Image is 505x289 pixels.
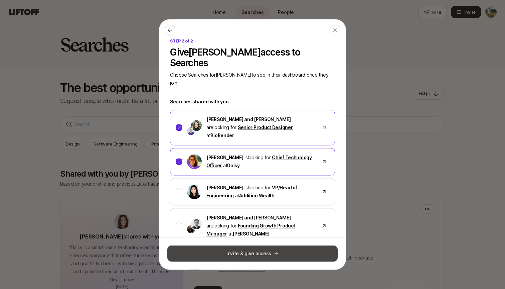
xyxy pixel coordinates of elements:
[187,184,202,199] img: Amy Chou
[206,184,315,200] p: is looking for at
[191,120,202,131] img: Tutram Nguyen
[187,154,202,169] img: Rebecca Hochreiter
[170,71,335,87] p: Choose Searches for [PERSON_NAME] to see in their dashboard once they join
[239,193,275,198] span: Addition Wealth
[206,223,295,236] a: Founding Growth Product Manager
[191,218,202,229] img: Colin Raney
[206,155,312,168] a: Chief Technology Officer
[170,98,335,106] p: Searches shared with you
[238,124,293,130] a: Senior Product Designer
[187,127,195,135] img: Jon Fan
[232,231,269,236] span: [PERSON_NAME]
[206,116,291,122] span: [PERSON_NAME] and [PERSON_NAME]
[206,154,315,170] p: is looking for at
[167,246,338,262] button: Invite & give access
[210,132,234,138] span: BioRender
[170,47,335,68] p: Give [PERSON_NAME] access to Searches
[206,155,243,160] span: [PERSON_NAME]
[206,215,291,220] span: [PERSON_NAME] and [PERSON_NAME]
[187,225,195,233] img: Rich Miner
[206,214,315,238] p: are looking for at
[170,38,335,44] p: STEP 2 of 2
[227,163,240,168] span: Daisy
[206,185,243,190] span: [PERSON_NAME]
[206,115,315,139] p: are looking for at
